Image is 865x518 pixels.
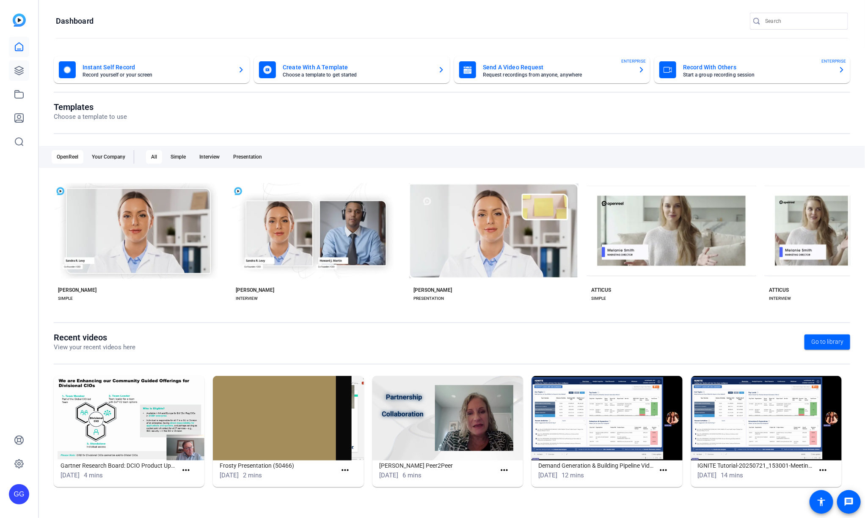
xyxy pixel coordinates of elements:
[243,471,262,479] span: 2 mins
[61,471,80,479] span: [DATE]
[54,376,204,460] img: Gartner Research Board: DCIO Product Update
[721,471,744,479] span: 14 mins
[454,56,650,83] button: Send A Video RequestRequest recordings from anyone, anywhereENTERPRISE
[698,471,717,479] span: [DATE]
[146,150,162,164] div: All
[621,58,646,64] span: ENTERPRISE
[9,484,29,504] div: GG
[340,465,350,476] mat-icon: more_horiz
[562,471,584,479] span: 12 mins
[61,460,177,471] h1: Gartner Research Board: DCIO Product Update
[372,376,523,460] img: Tracy Orr Peer2Peer
[538,471,557,479] span: [DATE]
[236,287,274,293] div: [PERSON_NAME]
[56,16,94,26] h1: Dashboard
[84,471,103,479] span: 4 mins
[87,150,130,164] div: Your Company
[413,287,452,293] div: [PERSON_NAME]
[483,72,631,77] mat-card-subtitle: Request recordings from anyone, anywhere
[165,150,191,164] div: Simple
[379,460,496,471] h1: [PERSON_NAME] Peer2Peer
[483,62,631,72] mat-card-title: Send A Video Request
[402,471,421,479] span: 6 mins
[691,376,842,460] img: IGNITE Tutorial-20250721_153001-Meeting Recording
[532,376,682,460] img: Demand Generation & Building Pipeline Video
[499,465,510,476] mat-icon: more_horiz
[58,295,73,302] div: SIMPLE
[683,72,832,77] mat-card-subtitle: Start a group recording session
[83,72,231,77] mat-card-subtitle: Record yourself or your screen
[236,295,258,302] div: INTERVIEW
[413,295,444,302] div: PRESENTATION
[818,465,828,476] mat-icon: more_horiz
[658,465,669,476] mat-icon: more_horiz
[54,112,127,122] p: Choose a template to use
[220,460,336,471] h1: Frosty Presentation (50466)
[213,376,364,460] img: Frosty Presentation (50466)
[54,102,127,112] h1: Templates
[765,16,841,26] input: Search
[58,287,96,293] div: [PERSON_NAME]
[220,471,239,479] span: [DATE]
[54,343,135,352] p: View your recent videos here
[54,56,250,83] button: Instant Self RecordRecord yourself or your screen
[591,295,606,302] div: SIMPLE
[13,14,26,27] img: blue-gradient.svg
[591,287,611,293] div: ATTICUS
[194,150,225,164] div: Interview
[283,62,431,72] mat-card-title: Create With A Template
[52,150,83,164] div: OpenReel
[538,460,655,471] h1: Demand Generation & Building Pipeline Video
[54,332,135,343] h1: Recent videos
[811,337,843,346] span: Go to library
[654,56,850,83] button: Record With OthersStart a group recording sessionENTERPRISE
[769,287,789,293] div: ATTICUS
[283,72,431,77] mat-card-subtitle: Choose a template to get started
[254,56,450,83] button: Create With A TemplateChoose a template to get started
[228,150,267,164] div: Presentation
[769,295,791,302] div: INTERVIEW
[804,334,850,350] a: Go to library
[683,62,832,72] mat-card-title: Record With Others
[181,465,191,476] mat-icon: more_horiz
[844,497,854,507] mat-icon: message
[379,471,398,479] span: [DATE]
[816,497,826,507] mat-icon: accessibility
[698,460,815,471] h1: IGNITE Tutorial-20250721_153001-Meeting Recording
[821,58,846,64] span: ENTERPRISE
[83,62,231,72] mat-card-title: Instant Self Record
